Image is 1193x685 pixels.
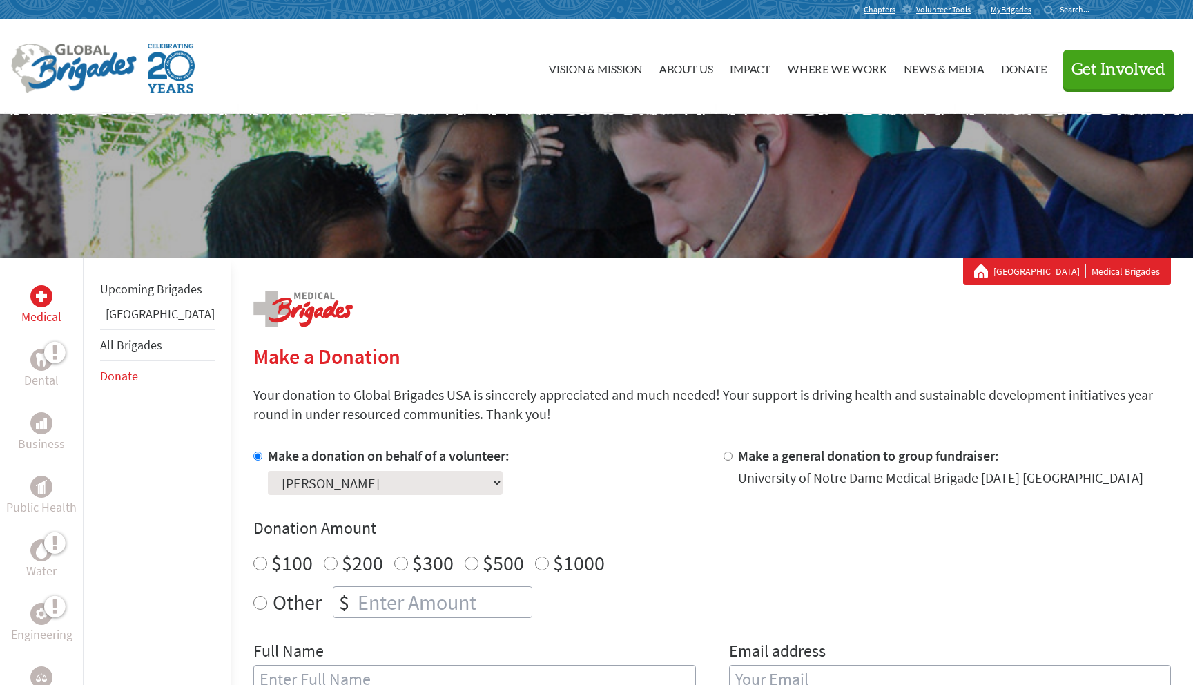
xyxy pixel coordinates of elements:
[974,264,1160,278] div: Medical Brigades
[30,603,52,625] div: Engineering
[1071,61,1165,78] span: Get Involved
[11,625,72,644] p: Engineering
[100,305,215,329] li: Panama
[412,550,454,576] label: $300
[11,603,72,644] a: EngineeringEngineering
[100,329,215,361] li: All Brigades
[271,550,313,576] label: $100
[548,31,642,103] a: Vision & Mission
[148,44,195,93] img: Global Brigades Celebrating 20 Years
[787,31,887,103] a: Where We Work
[36,291,47,302] img: Medical
[864,4,895,15] span: Chapters
[100,337,162,353] a: All Brigades
[100,368,138,384] a: Donate
[1063,50,1174,89] button: Get Involved
[273,586,322,618] label: Other
[904,31,985,103] a: News & Media
[342,550,383,576] label: $200
[30,412,52,434] div: Business
[100,274,215,305] li: Upcoming Brigades
[100,281,202,297] a: Upcoming Brigades
[11,44,137,93] img: Global Brigades Logo
[483,550,524,576] label: $500
[21,307,61,327] p: Medical
[729,640,826,665] label: Email address
[916,4,971,15] span: Volunteer Tools
[6,498,77,517] p: Public Health
[26,539,57,581] a: WaterWater
[26,561,57,581] p: Water
[36,480,47,494] img: Public Health
[659,31,713,103] a: About Us
[730,31,770,103] a: Impact
[36,608,47,619] img: Engineering
[991,4,1031,15] span: MyBrigades
[738,447,999,464] label: Make a general donation to group fundraiser:
[30,285,52,307] div: Medical
[30,539,52,561] div: Water
[6,476,77,517] a: Public HealthPublic Health
[253,640,324,665] label: Full Name
[1001,31,1047,103] a: Donate
[18,434,65,454] p: Business
[738,468,1143,488] div: University of Notre Dame Medical Brigade [DATE] [GEOGRAPHIC_DATA]
[355,587,532,617] input: Enter Amount
[1060,4,1099,15] input: Search...
[21,285,61,327] a: MedicalMedical
[333,587,355,617] div: $
[100,361,215,392] li: Donate
[253,291,353,327] img: logo-medical.png
[993,264,1086,278] a: [GEOGRAPHIC_DATA]
[36,353,47,366] img: Dental
[30,349,52,371] div: Dental
[268,447,510,464] label: Make a donation on behalf of a volunteer:
[24,371,59,390] p: Dental
[24,349,59,390] a: DentalDental
[253,517,1171,539] h4: Donation Amount
[253,385,1171,424] p: Your donation to Global Brigades USA is sincerely appreciated and much needed! Your support is dr...
[36,673,47,682] img: Legal Empowerment
[36,542,47,558] img: Water
[18,412,65,454] a: BusinessBusiness
[253,344,1171,369] h2: Make a Donation
[553,550,605,576] label: $1000
[106,306,215,322] a: [GEOGRAPHIC_DATA]
[30,476,52,498] div: Public Health
[36,418,47,429] img: Business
